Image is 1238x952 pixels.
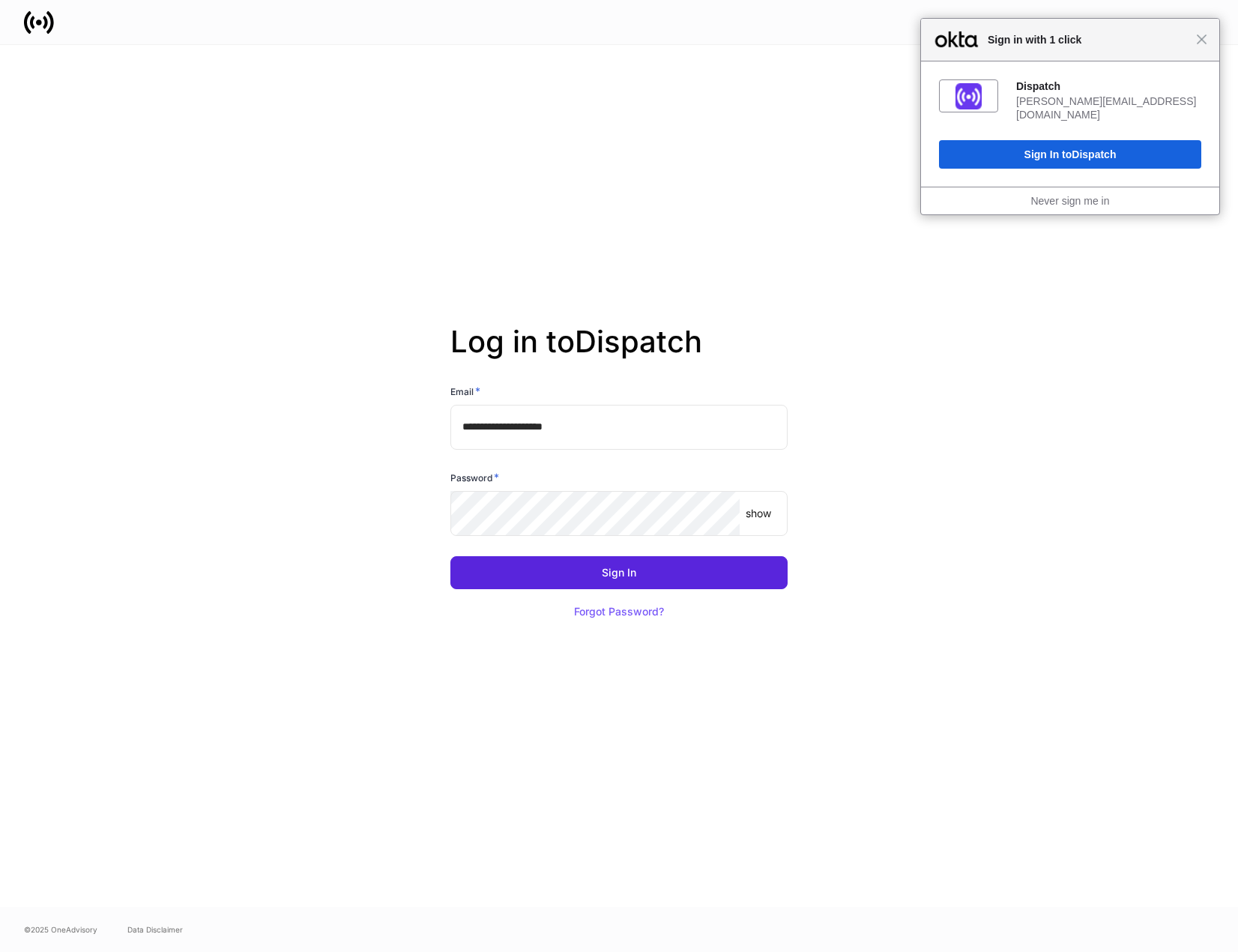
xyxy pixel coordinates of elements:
[1072,148,1116,160] span: Dispatch
[602,567,636,578] div: Sign In
[450,384,480,399] h6: Email
[746,506,771,521] p: show
[1196,34,1207,45] span: Close
[980,31,1196,49] span: Sign in with 1 click
[1016,79,1201,93] div: Dispatch
[555,595,683,628] button: Forgot Password?
[450,324,788,384] h2: Log in to Dispatch
[939,140,1201,169] button: Sign In toDispatch
[1030,195,1109,207] a: Never sign me in
[127,924,183,936] a: Data Disclaimer
[955,83,982,109] img: fs01jxrofoggULhDH358
[1016,94,1201,121] div: [PERSON_NAME][EMAIL_ADDRESS][DOMAIN_NAME]
[450,470,499,485] h6: Password
[450,556,788,589] button: Sign In
[574,606,664,617] div: Forgot Password?
[24,924,97,936] span: © 2025 OneAdvisory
